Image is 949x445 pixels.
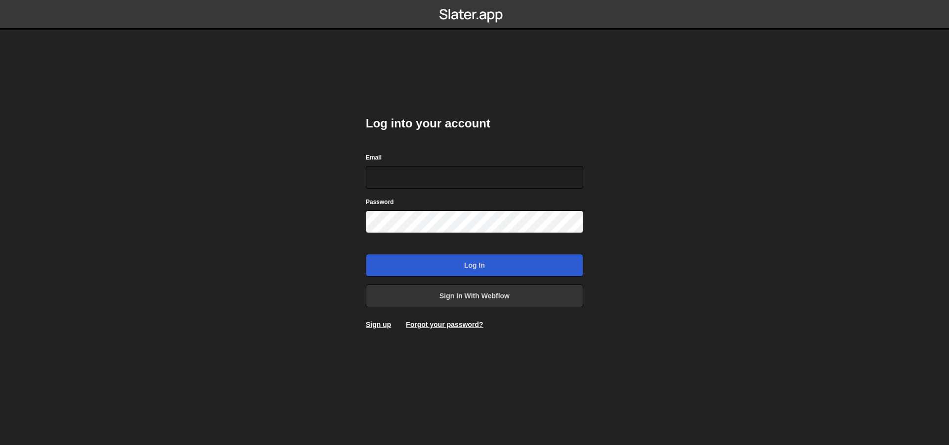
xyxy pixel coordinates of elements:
[366,116,583,131] h2: Log into your account
[366,284,583,307] a: Sign in with Webflow
[366,197,394,207] label: Password
[366,254,583,277] input: Log in
[366,321,391,328] a: Sign up
[406,321,483,328] a: Forgot your password?
[366,153,382,162] label: Email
